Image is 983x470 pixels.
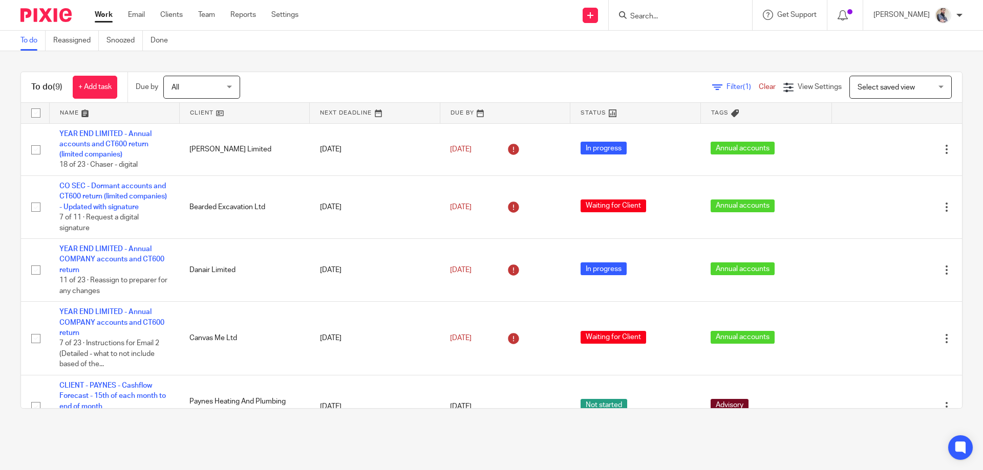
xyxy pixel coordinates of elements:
[179,302,309,375] td: Canvas Me Ltd
[106,31,143,51] a: Snoozed
[726,83,759,91] span: Filter
[711,399,749,412] span: Advisory
[31,82,62,93] h1: To do
[59,214,139,232] span: 7 of 11 · Request a digital signature
[95,10,113,20] a: Work
[581,199,646,212] span: Waiting for Client
[179,375,309,438] td: Paynes Heating And Plumbing Services Limited
[179,239,309,302] td: Danair Limited
[310,302,440,375] td: [DATE]
[59,183,167,211] a: CO SEC - Dormant accounts and CT600 return (limited companies) - Updated with signature
[310,176,440,239] td: [DATE]
[581,331,646,344] span: Waiting for Client
[59,308,164,337] a: YEAR END LIMITED - Annual COMPANY accounts and CT600 return
[59,162,138,169] span: 18 of 23 · Chaser - digital
[581,262,627,275] span: In progress
[20,8,72,22] img: Pixie
[711,331,775,344] span: Annual accounts
[271,10,298,20] a: Settings
[151,31,176,51] a: Done
[711,199,775,212] span: Annual accounts
[310,239,440,302] td: [DATE]
[179,123,309,176] td: [PERSON_NAME] Limited
[743,83,751,91] span: (1)
[711,142,775,154] span: Annual accounts
[711,262,775,275] span: Annual accounts
[450,334,472,342] span: [DATE]
[450,403,472,410] span: [DATE]
[59,130,152,159] a: YEAR END LIMITED - Annual accounts and CT600 return (limited companies)
[198,10,215,20] a: Team
[20,31,46,51] a: To do
[230,10,256,20] a: Reports
[160,10,183,20] a: Clients
[136,82,158,92] p: Due by
[179,176,309,239] td: Bearded Excavation Ltd
[858,84,915,91] span: Select saved view
[759,83,776,91] a: Clear
[711,110,729,116] span: Tags
[53,31,99,51] a: Reassigned
[53,83,62,91] span: (9)
[873,10,930,20] p: [PERSON_NAME]
[310,123,440,176] td: [DATE]
[450,204,472,211] span: [DATE]
[59,245,164,274] a: YEAR END LIMITED - Annual COMPANY accounts and CT600 return
[128,10,145,20] a: Email
[798,83,842,91] span: View Settings
[935,7,951,24] img: Pixie%2002.jpg
[59,382,166,410] a: CLIENT - PAYNES - Cashflow Forecast - 15th of each month to end of month
[73,76,117,99] a: + Add task
[59,340,159,368] span: 7 of 23 · Instructions for Email 2 (Detailed - what to not include based of the...
[59,277,167,295] span: 11 of 23 · Reassign to preparer for any changes
[777,11,817,18] span: Get Support
[450,266,472,274] span: [DATE]
[450,146,472,153] span: [DATE]
[629,12,721,21] input: Search
[172,84,179,91] span: All
[581,142,627,154] span: In progress
[310,375,440,438] td: [DATE]
[581,399,627,412] span: Not started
